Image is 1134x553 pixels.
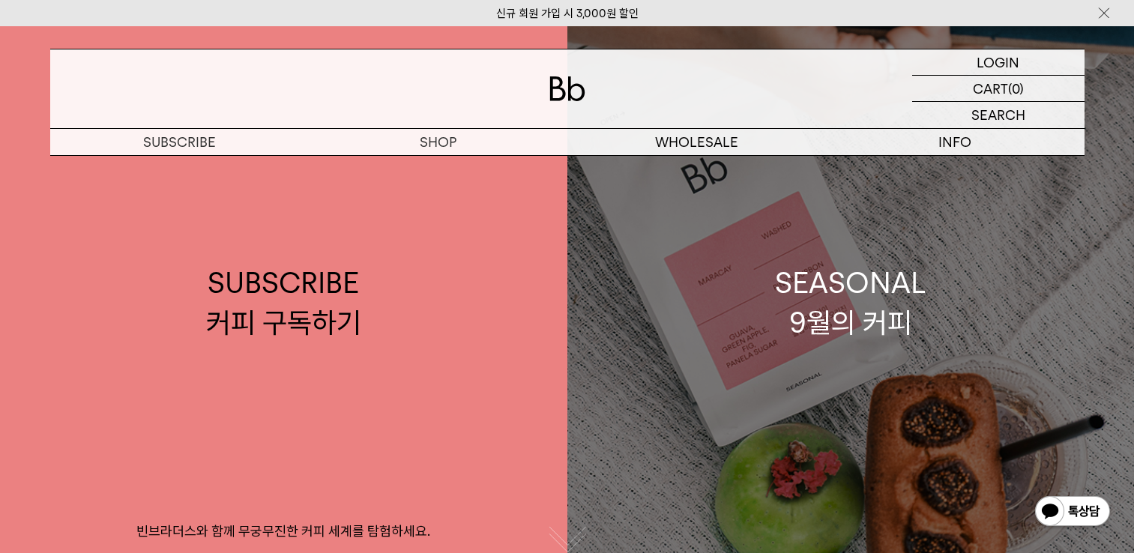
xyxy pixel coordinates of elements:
[775,263,926,342] div: SEASONAL 9월의 커피
[912,76,1085,102] a: CART (0)
[309,129,567,155] a: SHOP
[971,102,1025,128] p: SEARCH
[50,129,309,155] a: SUBSCRIBE
[549,76,585,101] img: 로고
[1008,76,1024,101] p: (0)
[912,49,1085,76] a: LOGIN
[567,129,826,155] p: WHOLESALE
[826,129,1085,155] p: INFO
[206,263,361,342] div: SUBSCRIBE 커피 구독하기
[973,76,1008,101] p: CART
[1034,495,1112,531] img: 카카오톡 채널 1:1 채팅 버튼
[977,49,1019,75] p: LOGIN
[496,7,639,20] a: 신규 회원 가입 시 3,000원 할인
